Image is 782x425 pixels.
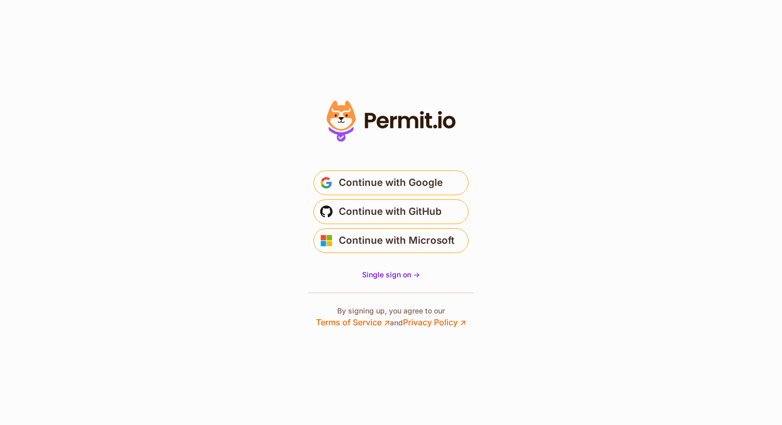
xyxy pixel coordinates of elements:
[362,270,420,280] a: Single sign on ->
[313,199,469,224] button: Continue with GitHub
[339,232,455,249] span: Continue with Microsoft
[403,317,466,327] a: Privacy Policy ↗
[316,317,390,327] a: Terms of Service ↗
[316,306,466,328] p: By signing up, you agree to our and
[339,175,443,191] span: Continue with Google
[362,270,420,279] span: Single sign on ->
[313,228,469,253] button: Continue with Microsoft
[339,203,442,220] span: Continue with GitHub
[313,170,469,195] button: Continue with Google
